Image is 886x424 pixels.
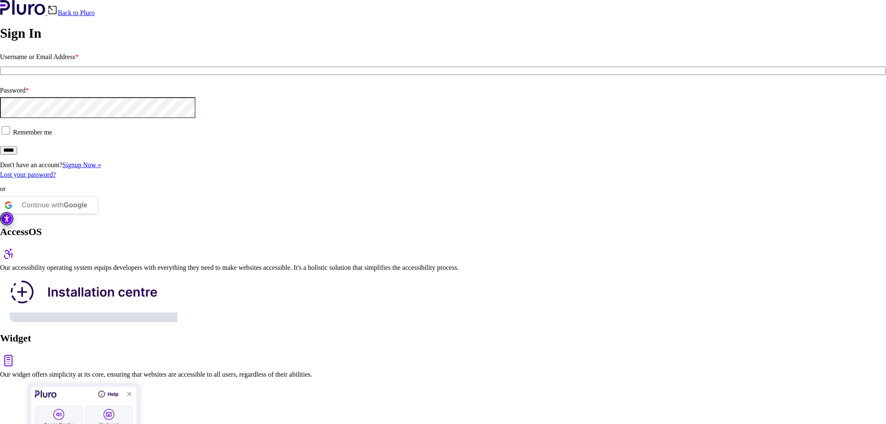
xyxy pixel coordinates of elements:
img: Back icon [47,5,58,15]
b: Google [64,202,88,209]
a: Back to Pluro [47,9,95,16]
input: Remember me [2,126,10,134]
a: Signup Now » [62,161,101,168]
div: Continue with [22,197,88,214]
